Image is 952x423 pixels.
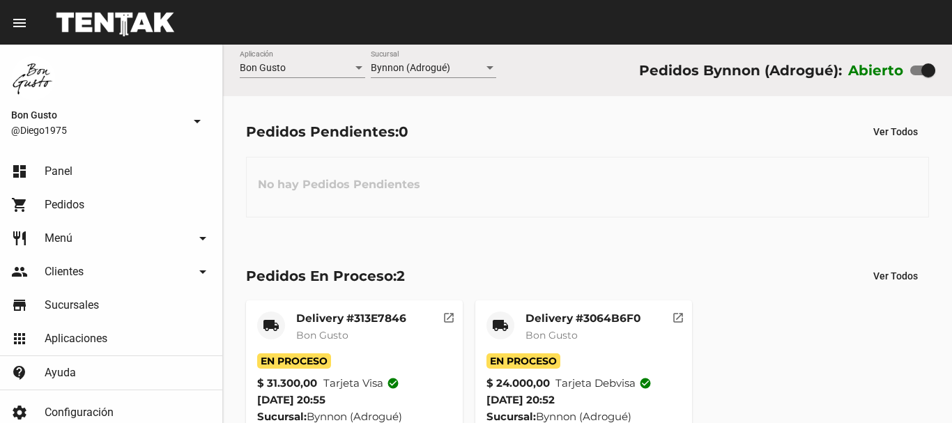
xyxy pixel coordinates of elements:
[848,59,904,82] label: Abierto
[194,263,211,280] mat-icon: arrow_drop_down
[247,164,431,206] h3: No hay Pedidos Pendientes
[240,62,286,73] span: Bon Gusto
[11,15,28,31] mat-icon: menu
[263,317,279,334] mat-icon: local_shipping
[397,268,405,284] span: 2
[873,270,918,282] span: Ver Todos
[45,164,72,178] span: Panel
[11,263,28,280] mat-icon: people
[11,56,56,100] img: 8570adf9-ca52-4367-b116-ae09c64cf26e.jpg
[11,297,28,314] mat-icon: store
[443,309,455,322] mat-icon: open_in_new
[873,126,918,137] span: Ver Todos
[371,62,450,73] span: Bynnon (Adrogué)
[45,198,84,212] span: Pedidos
[257,375,317,392] strong: $ 31.300,00
[11,404,28,421] mat-icon: settings
[492,317,509,334] mat-icon: local_shipping
[189,113,206,130] mat-icon: arrow_drop_down
[257,410,307,423] strong: Sucursal:
[194,230,211,247] mat-icon: arrow_drop_down
[525,329,578,341] span: Bon Gusto
[11,163,28,180] mat-icon: dashboard
[296,329,348,341] span: Bon Gusto
[399,123,408,140] span: 0
[296,312,406,325] mat-card-title: Delivery #313E7846
[257,353,331,369] span: En Proceso
[525,312,640,325] mat-card-title: Delivery #3064B6F0
[45,332,107,346] span: Aplicaciones
[246,265,405,287] div: Pedidos En Proceso:
[555,375,652,392] span: Tarjeta debvisa
[486,353,560,369] span: En Proceso
[11,364,28,381] mat-icon: contact_support
[11,123,183,137] span: @Diego1975
[486,375,550,392] strong: $ 24.000,00
[45,406,114,420] span: Configuración
[11,107,183,123] span: Bon Gusto
[45,366,76,380] span: Ayuda
[257,393,325,406] span: [DATE] 20:55
[486,393,555,406] span: [DATE] 20:52
[45,231,72,245] span: Menú
[45,265,84,279] span: Clientes
[45,298,99,312] span: Sucursales
[672,309,684,322] mat-icon: open_in_new
[11,197,28,213] mat-icon: shopping_cart
[862,119,929,144] button: Ver Todos
[639,59,842,82] div: Pedidos Bynnon (Adrogué):
[639,377,652,390] mat-icon: check_circle
[11,330,28,347] mat-icon: apps
[323,375,399,392] span: Tarjeta visa
[246,121,408,143] div: Pedidos Pendientes:
[862,263,929,289] button: Ver Todos
[387,377,399,390] mat-icon: check_circle
[11,230,28,247] mat-icon: restaurant
[486,410,536,423] strong: Sucursal:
